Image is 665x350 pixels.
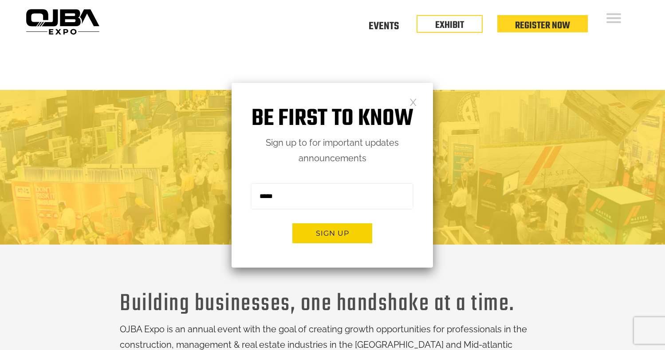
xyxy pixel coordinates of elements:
[120,298,545,311] h3: Building businesses, one handshake at a time.
[292,223,372,243] button: Sign up
[409,98,417,105] a: Close
[232,105,433,133] h1: Be first to know
[29,155,637,169] h2: Take your success up to the next level
[515,18,570,33] a: Register Now
[435,18,464,33] a: EXHIBIT
[232,135,433,166] p: Sign up to for important updates announcements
